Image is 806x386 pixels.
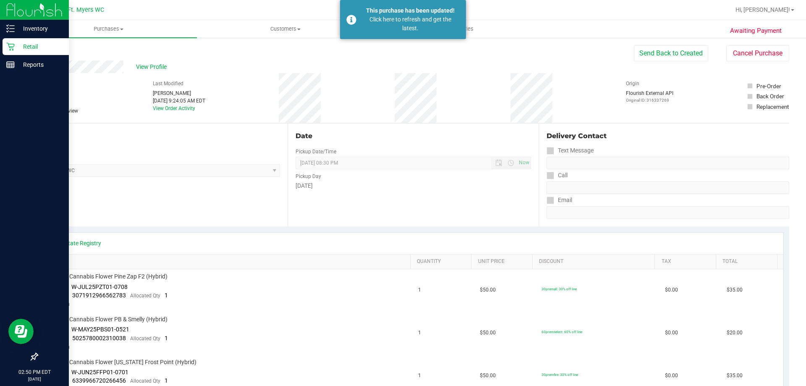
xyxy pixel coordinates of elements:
[165,377,168,384] span: 1
[547,194,572,206] label: Email
[50,258,407,265] a: SKU
[480,372,496,380] span: $50.00
[20,20,197,38] a: Purchases
[71,284,128,290] span: W-JUL25PZT01-0708
[547,157,789,169] input: Format: (999) 999-9999
[756,82,781,90] div: Pre-Order
[130,378,160,384] span: Allocated Qty
[48,273,167,281] span: FT 3.5g Cannabis Flower Pine Zap F2 (Hybrid)
[478,258,529,265] a: Unit Price
[418,372,421,380] span: 1
[165,335,168,341] span: 1
[480,329,496,337] span: $50.00
[361,6,460,15] div: This purchase has been updated!
[756,92,784,100] div: Back Order
[197,20,374,38] a: Customers
[153,105,195,111] a: View Order Activity
[542,330,582,334] span: 60premselect: 60% off line
[296,131,531,141] div: Date
[547,181,789,194] input: Format: (999) 999-9999
[735,6,790,13] span: Hi, [PERSON_NAME]!
[4,376,65,382] p: [DATE]
[197,25,373,33] span: Customers
[15,24,65,34] p: Inventory
[165,292,168,299] span: 1
[361,15,460,33] div: Click here to refresh and get the latest.
[8,319,34,344] iframe: Resource center
[542,287,577,291] span: 30premall: 30% off line
[547,144,594,157] label: Text Message
[727,372,743,380] span: $35.00
[626,80,639,87] label: Origin
[296,173,321,180] label: Pickup Day
[665,286,678,294] span: $0.00
[665,329,678,337] span: $0.00
[51,239,101,247] a: View State Registry
[37,131,280,141] div: Location
[730,26,782,36] span: Awaiting Payment
[71,369,128,375] span: W-JUN25FFP01-0701
[547,169,568,181] label: Call
[71,326,129,333] span: W-MAY25PBS01-0521
[15,60,65,70] p: Reports
[417,258,468,265] a: Quantity
[296,181,531,190] div: [DATE]
[542,373,578,377] span: 30premfire: 30% off line
[6,60,15,69] inline-svg: Reports
[727,286,743,294] span: $35.00
[634,45,708,61] button: Send Back to Created
[722,258,774,265] a: Total
[15,42,65,52] p: Retail
[418,329,421,337] span: 1
[153,89,205,97] div: [PERSON_NAME]
[153,97,205,105] div: [DATE] 9:24:05 AM EDT
[626,97,673,103] p: Original ID: 316337269
[662,258,713,265] a: Tax
[418,286,421,294] span: 1
[68,6,104,13] span: Ft. Myers WC
[130,293,160,299] span: Allocated Qty
[20,25,197,33] span: Purchases
[130,336,160,341] span: Allocated Qty
[727,329,743,337] span: $20.00
[665,372,678,380] span: $0.00
[6,24,15,33] inline-svg: Inventory
[539,258,652,265] a: Discount
[296,148,336,155] label: Pickup Date/Time
[72,377,126,384] span: 6339966720266456
[48,358,196,366] span: FT 3.5g Cannabis Flower [US_STATE] Frost Point (Hybrid)
[4,368,65,376] p: 02:50 PM EDT
[726,45,789,61] button: Cancel Purchase
[626,89,673,103] div: Flourish External API
[72,335,126,341] span: 5025780002310038
[480,286,496,294] span: $50.00
[153,80,183,87] label: Last Modified
[6,42,15,51] inline-svg: Retail
[136,63,170,71] span: View Profile
[72,292,126,299] span: 3071912966562783
[48,315,167,323] span: FT 3.5g Cannabis Flower PB & Smelly (Hybrid)
[756,102,789,111] div: Replacement
[547,131,789,141] div: Delivery Contact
